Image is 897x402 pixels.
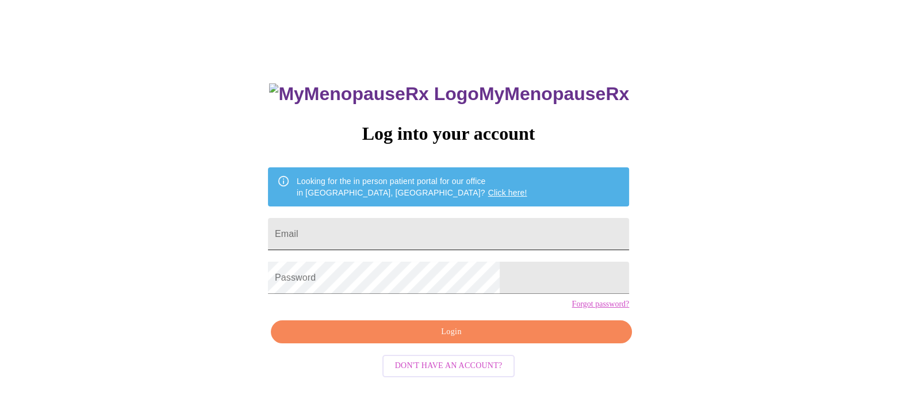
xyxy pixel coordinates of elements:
[268,123,629,144] h3: Log into your account
[572,300,629,309] a: Forgot password?
[379,360,518,370] a: Don't have an account?
[488,188,527,197] a: Click here!
[269,83,478,105] img: MyMenopauseRx Logo
[382,355,515,377] button: Don't have an account?
[269,83,629,105] h3: MyMenopauseRx
[395,359,503,373] span: Don't have an account?
[284,325,619,339] span: Login
[271,320,632,344] button: Login
[297,171,527,203] div: Looking for the in person patient portal for our office in [GEOGRAPHIC_DATA], [GEOGRAPHIC_DATA]?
